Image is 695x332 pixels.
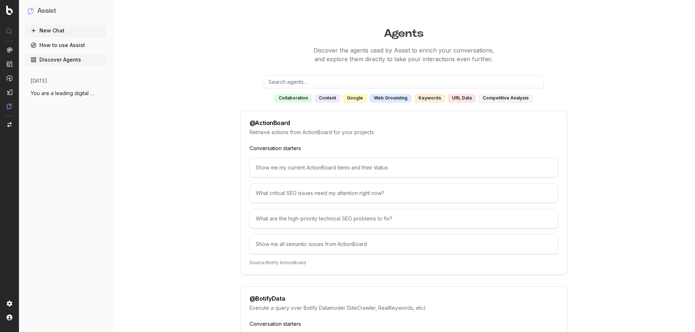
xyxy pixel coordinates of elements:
[28,7,34,14] img: Assist
[250,304,558,312] p: Execute a query over Botify Datamodel (SiteCrawler, RealKeywords, etc)
[6,5,13,15] img: Botify logo
[7,75,12,81] img: Activation
[250,209,558,229] div: What are the high-priority technical SEO problems to fix?
[370,94,412,102] div: web grounding
[7,301,12,306] img: Setting
[25,39,107,51] a: How to use Assist
[414,94,445,102] div: keywords
[25,87,107,99] button: You are a leading digital marketer speci
[343,94,367,102] div: google
[7,61,12,67] img: Intelligence
[250,320,558,328] p: Conversation starters
[250,120,290,126] div: @ ActionBoard
[25,54,107,66] a: Discover Agents
[250,296,285,301] div: @ BotifyData
[250,260,558,266] p: Source: Botify ActionBoard
[264,75,544,88] input: Search agents...
[275,94,312,102] div: collaboration
[31,77,47,85] span: [DATE]
[124,46,684,63] p: Discover the agents used by Assist to enrich your conversations, and explore them directly to tak...
[7,47,12,53] img: Analytics
[479,94,533,102] div: competitive analysis
[250,129,558,136] p: Retrieve actions from ActionBoard for your projects
[250,145,558,152] p: Conversation starters
[250,183,558,203] div: What critical SEO issues need my attention right now?
[25,25,107,36] button: New Chat
[31,90,95,97] span: You are a leading digital marketer speci
[7,103,12,109] img: Assist
[315,94,340,102] div: content
[448,94,476,102] div: URL data
[28,6,104,16] button: Assist
[250,234,558,254] div: Show me all semantic issues from ActionBoard
[250,158,558,177] div: Show me my current ActionBoard items and their status
[7,315,12,320] img: My account
[124,23,684,40] h1: Agents
[7,89,12,95] img: Studio
[7,122,12,127] img: Switch project
[37,6,56,16] h1: Assist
